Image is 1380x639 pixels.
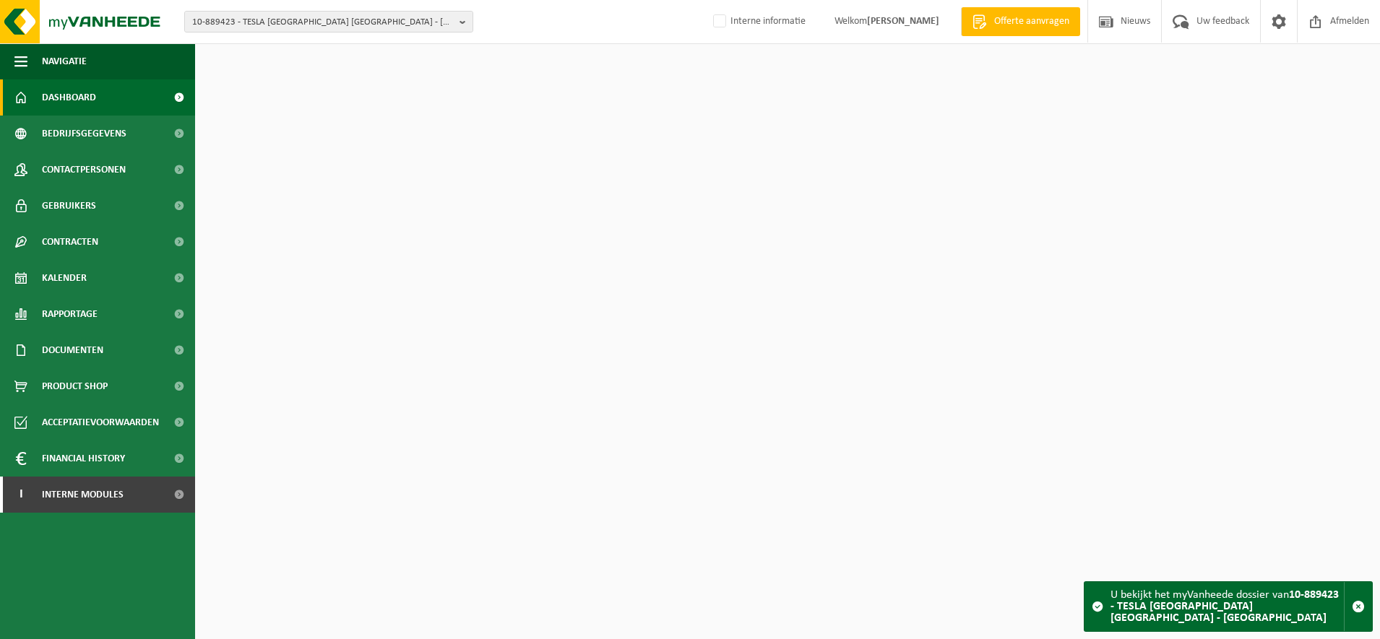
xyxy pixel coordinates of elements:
div: U bekijkt het myVanheede dossier van [1111,582,1344,631]
span: Interne modules [42,477,124,513]
span: Contactpersonen [42,152,126,188]
span: I [14,477,27,513]
span: Offerte aanvragen [991,14,1073,29]
span: Kalender [42,260,87,296]
span: Documenten [42,332,103,368]
span: Acceptatievoorwaarden [42,404,159,440]
span: Financial History [42,440,125,477]
strong: 10-889423 - TESLA [GEOGRAPHIC_DATA] [GEOGRAPHIC_DATA] - [GEOGRAPHIC_DATA] [1111,589,1339,624]
span: Dashboard [42,79,96,116]
span: Contracten [42,224,98,260]
span: Bedrijfsgegevens [42,116,126,152]
span: Gebruikers [42,188,96,224]
span: Product Shop [42,368,108,404]
button: 10-889423 - TESLA [GEOGRAPHIC_DATA] [GEOGRAPHIC_DATA] - [GEOGRAPHIC_DATA] [184,11,473,32]
span: Rapportage [42,296,98,332]
a: Offerte aanvragen [961,7,1080,36]
span: Navigatie [42,43,87,79]
strong: [PERSON_NAME] [867,16,939,27]
label: Interne informatie [710,11,806,32]
span: 10-889423 - TESLA [GEOGRAPHIC_DATA] [GEOGRAPHIC_DATA] - [GEOGRAPHIC_DATA] [192,12,454,33]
